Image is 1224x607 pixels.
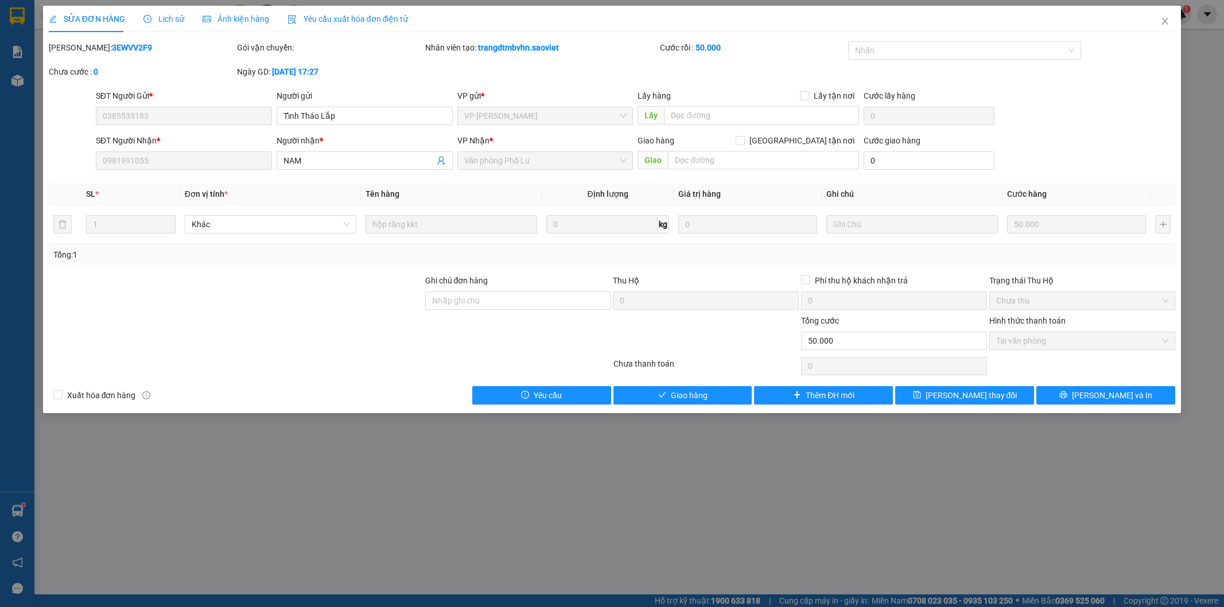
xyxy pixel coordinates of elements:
[913,391,921,400] span: save
[457,136,489,145] span: VP Nhận
[237,65,423,78] div: Ngày GD:
[49,41,235,54] div: [PERSON_NAME]:
[49,14,125,24] span: SỬA ĐƠN HÀNG
[521,391,529,400] span: exclamation-circle
[203,14,269,24] span: Ảnh kiện hàng
[612,357,801,378] div: Chưa thanh toán
[801,316,839,325] span: Tổng cước
[185,189,228,199] span: Đơn vị tính
[1160,17,1169,26] span: close
[425,291,611,310] input: Ghi chú đơn hàng
[1036,386,1175,404] button: printer[PERSON_NAME] và In
[695,43,721,52] b: 50.000
[638,106,664,124] span: Lấy
[678,189,721,199] span: Giá trị hàng
[660,41,846,54] div: Cước rồi :
[142,391,150,399] span: info-circle
[237,41,423,54] div: Gói vận chuyển:
[864,107,994,125] input: Cước lấy hàng
[895,386,1034,404] button: save[PERSON_NAME] thay đổi
[826,215,998,234] input: Ghi Chú
[272,67,318,76] b: [DATE] 17:27
[745,134,859,147] span: [GEOGRAPHIC_DATA] tận nơi
[613,386,752,404] button: checkGiao hàng
[1059,391,1067,400] span: printer
[534,389,562,402] span: Yêu cầu
[277,90,453,102] div: Người gửi
[1155,215,1171,234] button: plus
[658,391,666,400] span: check
[143,15,151,23] span: clock-circle
[437,156,446,165] span: user-add
[457,90,634,102] div: VP gửi
[671,389,708,402] span: Giao hàng
[287,15,297,24] img: icon
[806,389,854,402] span: Thêm ĐH mới
[996,332,1168,349] span: Tại văn phòng
[464,107,627,124] span: VP Gia Lâm
[478,43,559,52] b: trangdtmbvhn.saoviet
[112,43,152,52] b: 3EWVV2F9
[658,215,669,234] span: kg
[664,106,859,124] input: Dọc đường
[472,386,611,404] button: exclamation-circleYêu cầu
[425,276,488,285] label: Ghi chú đơn hàng
[1149,6,1181,38] button: Close
[668,151,859,169] input: Dọc đường
[53,248,472,261] div: Tổng: 1
[926,389,1017,402] span: [PERSON_NAME] thay đổi
[1007,215,1146,234] input: 0
[192,216,349,233] span: Khác
[638,151,668,169] span: Giao
[49,65,235,78] div: Chưa cước :
[864,91,915,100] label: Cước lấy hàng
[996,292,1168,309] span: Chưa thu
[464,152,627,169] span: Văn phòng Phố Lu
[203,15,211,23] span: picture
[53,215,72,234] button: delete
[366,189,399,199] span: Tên hàng
[989,274,1175,287] div: Trạng thái Thu Hộ
[864,136,920,145] label: Cước giao hàng
[822,183,1002,205] th: Ghi chú
[809,90,859,102] span: Lấy tận nơi
[49,15,57,23] span: edit
[96,134,272,147] div: SĐT Người Nhận
[810,274,912,287] span: Phí thu hộ khách nhận trả
[287,14,409,24] span: Yêu cầu xuất hóa đơn điện tử
[989,316,1066,325] label: Hình thức thanh toán
[1007,189,1047,199] span: Cước hàng
[63,389,141,402] span: Xuất hóa đơn hàng
[754,386,893,404] button: plusThêm ĐH mới
[96,90,272,102] div: SĐT Người Gửi
[613,276,639,285] span: Thu Hộ
[94,67,98,76] b: 0
[277,134,453,147] div: Người nhận
[588,189,628,199] span: Định lượng
[86,189,95,199] span: SL
[1072,389,1152,402] span: [PERSON_NAME] và In
[638,91,671,100] span: Lấy hàng
[793,391,801,400] span: plus
[864,151,994,170] input: Cước giao hàng
[366,215,537,234] input: VD: Bàn, Ghế
[638,136,674,145] span: Giao hàng
[143,14,184,24] span: Lịch sử
[678,215,817,234] input: 0
[425,41,658,54] div: Nhân viên tạo:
